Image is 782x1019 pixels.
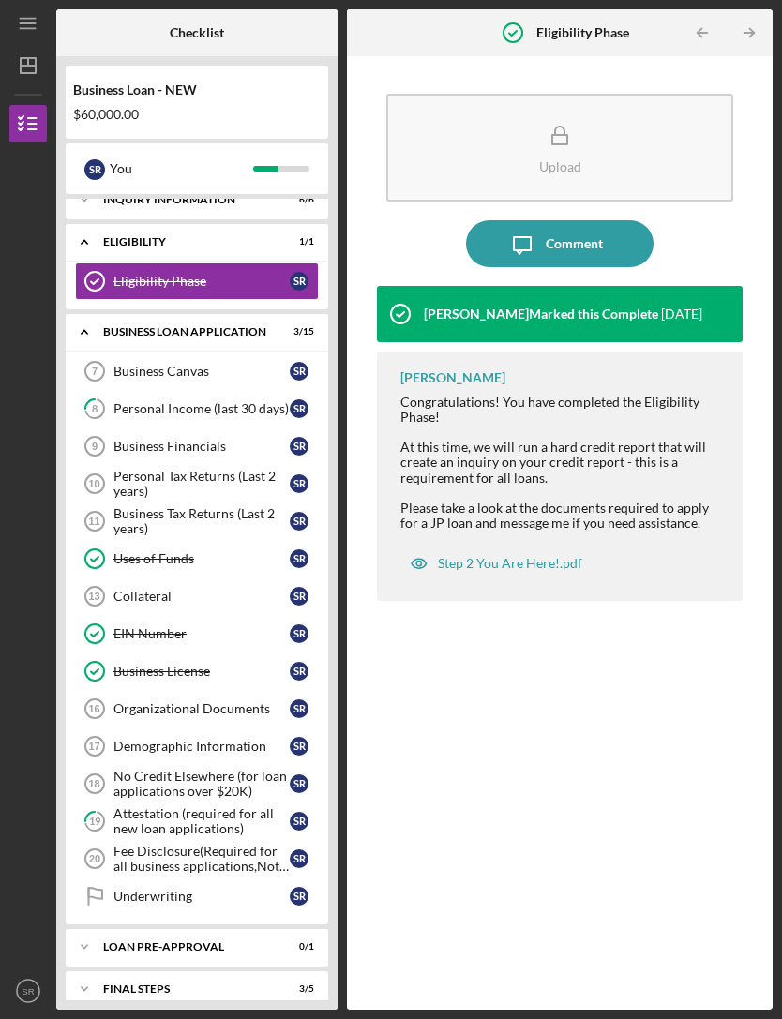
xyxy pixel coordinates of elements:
div: LOAN PRE-APPROVAL [103,941,267,952]
div: S R [290,849,308,868]
a: 9Business FinancialsSR [75,427,319,465]
div: 6 / 6 [280,194,314,205]
div: S R [290,474,308,493]
div: Business Loan - NEW [73,82,321,97]
div: 0 / 1 [280,941,314,952]
div: 3 / 15 [280,326,314,337]
button: Upload [386,94,734,202]
div: S R [290,774,308,793]
tspan: 17 [88,741,99,752]
div: S R [290,737,308,756]
div: S R [290,362,308,381]
tspan: 18 [88,778,99,789]
tspan: 16 [88,703,99,714]
div: BUSINESS LOAN APPLICATION [103,326,267,337]
tspan: 9 [92,441,98,452]
div: Business Canvas [113,364,290,379]
div: S R [290,512,308,531]
tspan: 10 [88,478,99,489]
div: S R [290,624,308,643]
div: S R [290,399,308,418]
div: Fee Disclosure(Required for all business applications,Not needed for Contractor loans) [113,844,290,874]
tspan: 19 [89,816,101,828]
a: 11Business Tax Returns (Last 2 years)SR [75,502,319,540]
div: S R [290,662,308,681]
div: FINAL STEPS [103,983,267,995]
div: You [110,153,253,185]
a: Eligibility PhaseSR [75,262,319,300]
tspan: 7 [92,366,98,377]
div: Upload [539,159,581,173]
div: Step 2 You Are Here!.pdf [438,556,582,571]
tspan: 13 [88,591,99,602]
div: Underwriting [113,889,290,904]
a: UnderwritingSR [75,877,319,915]
div: Business Tax Returns (Last 2 years) [113,506,290,536]
div: Comment [546,220,603,267]
a: EIN NumberSR [75,615,319,652]
tspan: 8 [92,403,98,415]
div: S R [290,587,308,606]
div: S R [290,437,308,456]
div: Please take a look at the documents required to apply for a JP loan and message me if you need as... [400,501,725,531]
a: Business LicenseSR [75,652,319,690]
b: Checklist [170,25,224,40]
div: S R [290,549,308,568]
div: At this time, we will run a hard credit report that will create an inquiry on your credit report ... [400,440,725,485]
div: S R [290,812,308,831]
button: Step 2 You Are Here!.pdf [400,545,592,582]
a: 13CollateralSR [75,577,319,615]
tspan: 20 [89,853,100,864]
div: ELIGIBILITY [103,236,267,247]
div: [PERSON_NAME] Marked this Complete [424,307,658,322]
time: 2025-08-25 16:09 [661,307,702,322]
div: Eligibility Phase [113,274,290,289]
a: Uses of FundsSR [75,540,319,577]
div: Personal Income (last 30 days) [113,401,290,416]
div: No Credit Elsewhere (for loan applications over $20K) [113,769,290,799]
a: 16Organizational DocumentsSR [75,690,319,727]
div: Organizational Documents [113,701,290,716]
div: Business License [113,664,290,679]
div: Business Financials [113,439,290,454]
div: EIN Number [113,626,290,641]
button: Comment [466,220,654,267]
a: 10Personal Tax Returns (Last 2 years)SR [75,465,319,502]
div: Collateral [113,589,290,604]
div: $60,000.00 [73,107,321,122]
a: 7Business CanvasSR [75,352,319,390]
a: 19Attestation (required for all new loan applications)SR [75,802,319,840]
a: 17Demographic InformationSR [75,727,319,765]
div: Attestation (required for all new loan applications) [113,806,290,836]
div: Congratulations! You have completed the Eligibility Phase! [400,395,725,425]
div: 1 / 1 [280,236,314,247]
a: 18No Credit Elsewhere (for loan applications over $20K)SR [75,765,319,802]
tspan: 11 [88,516,99,527]
a: 20Fee Disclosure(Required for all business applications,Not needed for Contractor loans)SR [75,840,319,877]
div: Personal Tax Returns (Last 2 years) [113,469,290,499]
button: SR [9,972,47,1010]
div: 3 / 5 [280,983,314,995]
div: Uses of Funds [113,551,290,566]
b: Eligibility Phase [536,25,629,40]
div: S R [290,272,308,291]
div: S R [290,699,308,718]
a: 8Personal Income (last 30 days)SR [75,390,319,427]
div: [PERSON_NAME] [400,370,505,385]
text: SR [22,986,34,997]
div: Demographic Information [113,739,290,754]
div: INQUIRY INFORMATION [103,194,267,205]
div: S R [84,159,105,180]
div: S R [290,887,308,906]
